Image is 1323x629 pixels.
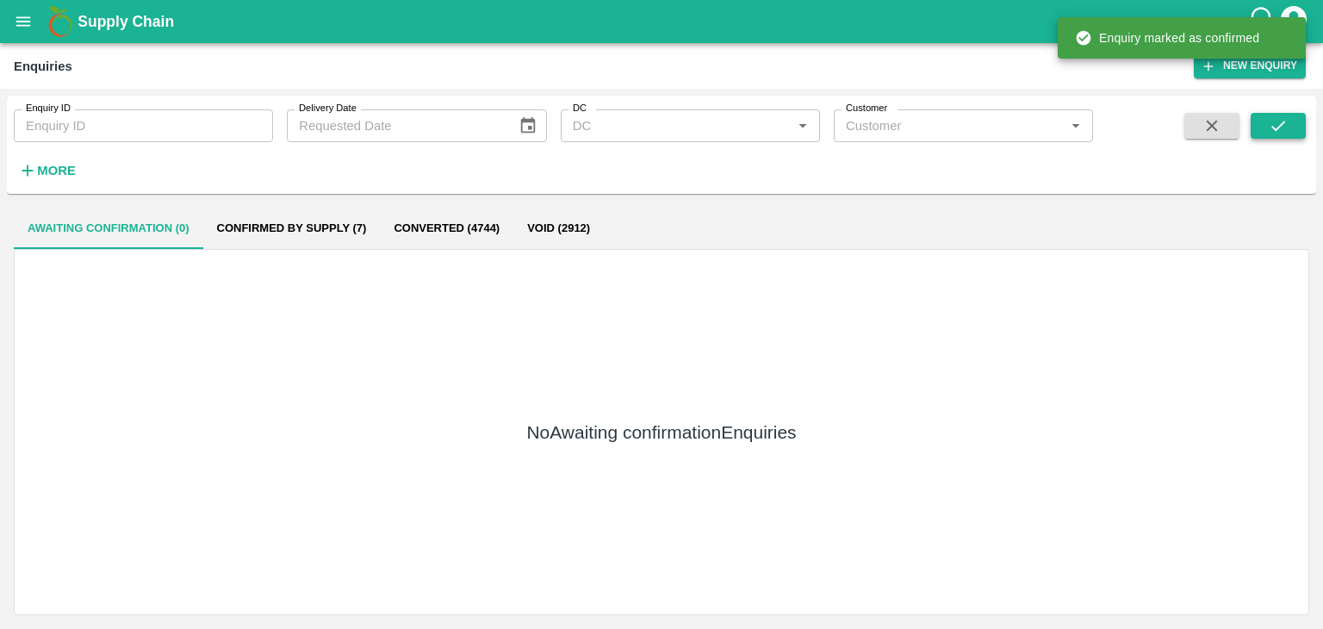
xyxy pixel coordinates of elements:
button: New Enquiry [1194,53,1306,78]
img: logo [43,4,78,39]
strong: More [37,164,76,177]
button: Open [1065,115,1087,137]
input: Enquiry ID [14,109,273,142]
button: Choose date [512,109,544,142]
label: DC [573,102,587,115]
button: Converted (4744) [380,208,513,249]
button: Confirmed by supply (7) [203,208,381,249]
b: Supply Chain [78,13,174,30]
div: Enquiry marked as confirmed [1075,22,1259,53]
button: Open [792,115,814,137]
label: Delivery Date [299,102,357,115]
button: open drawer [3,2,43,41]
button: Awaiting confirmation (0) [14,208,203,249]
a: Supply Chain [78,9,1248,34]
label: Enquiry ID [26,102,71,115]
button: Void (2912) [513,208,604,249]
input: Requested Date [287,109,505,142]
div: customer-support [1248,6,1278,37]
input: DC [566,115,786,137]
button: More [14,156,80,185]
label: Customer [846,102,887,115]
input: Customer [839,115,1059,137]
div: account of current user [1278,3,1309,40]
h5: No Awaiting confirmation Enquiries [526,420,796,445]
div: Enquiries [14,55,72,78]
